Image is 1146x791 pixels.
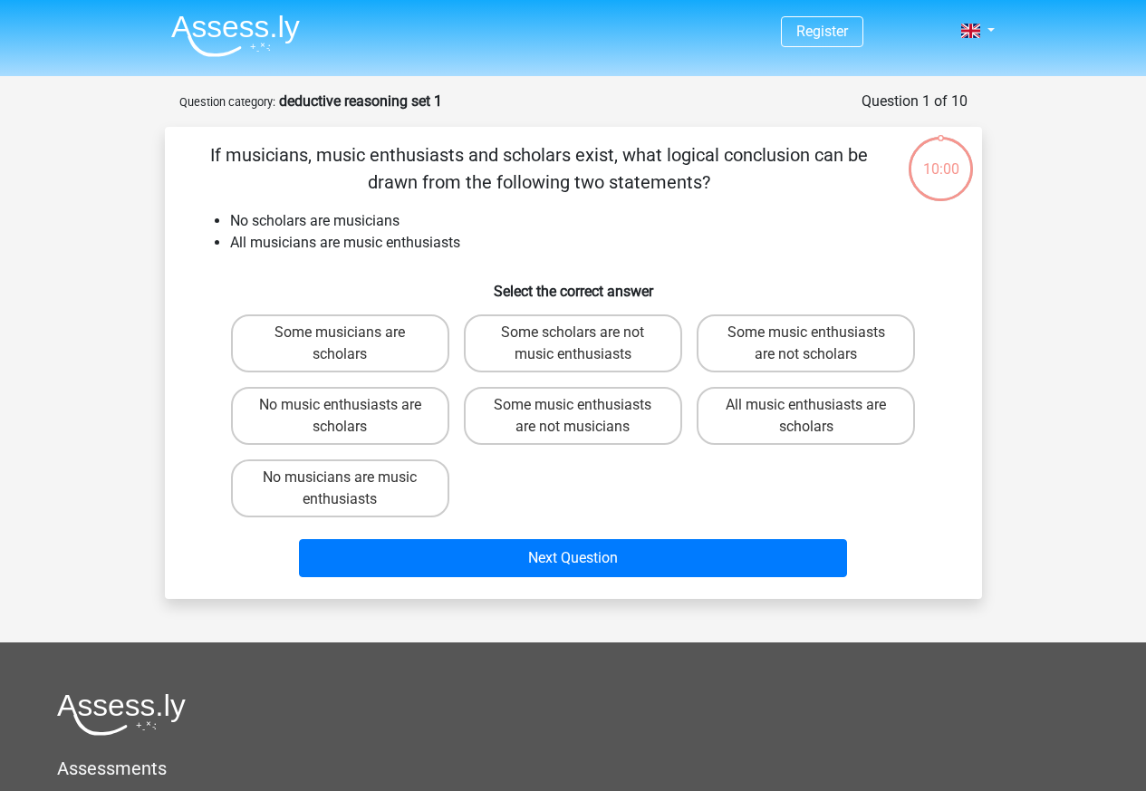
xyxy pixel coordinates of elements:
button: Next Question [299,539,847,577]
label: Some scholars are not music enthusiasts [464,314,682,372]
li: All musicians are music enthusiasts [230,232,953,254]
li: No scholars are musicians [230,210,953,232]
label: No musicians are music enthusiasts [231,459,449,517]
label: All music enthusiasts are scholars [697,387,915,445]
small: Question category: [179,95,275,109]
img: Assessly logo [57,693,186,736]
label: Some music enthusiasts are not musicians [464,387,682,445]
label: Some music enthusiasts are not scholars [697,314,915,372]
label: No music enthusiasts are scholars [231,387,449,445]
label: Some musicians are scholars [231,314,449,372]
img: Assessly [171,14,300,57]
strong: deductive reasoning set 1 [279,92,442,110]
a: Register [796,23,848,40]
h6: Select the correct answer [194,268,953,300]
div: Question 1 of 10 [862,91,968,112]
h5: Assessments [57,757,1089,779]
div: 10:00 [907,135,975,180]
p: If musicians, music enthusiasts and scholars exist, what logical conclusion can be drawn from the... [194,141,885,196]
